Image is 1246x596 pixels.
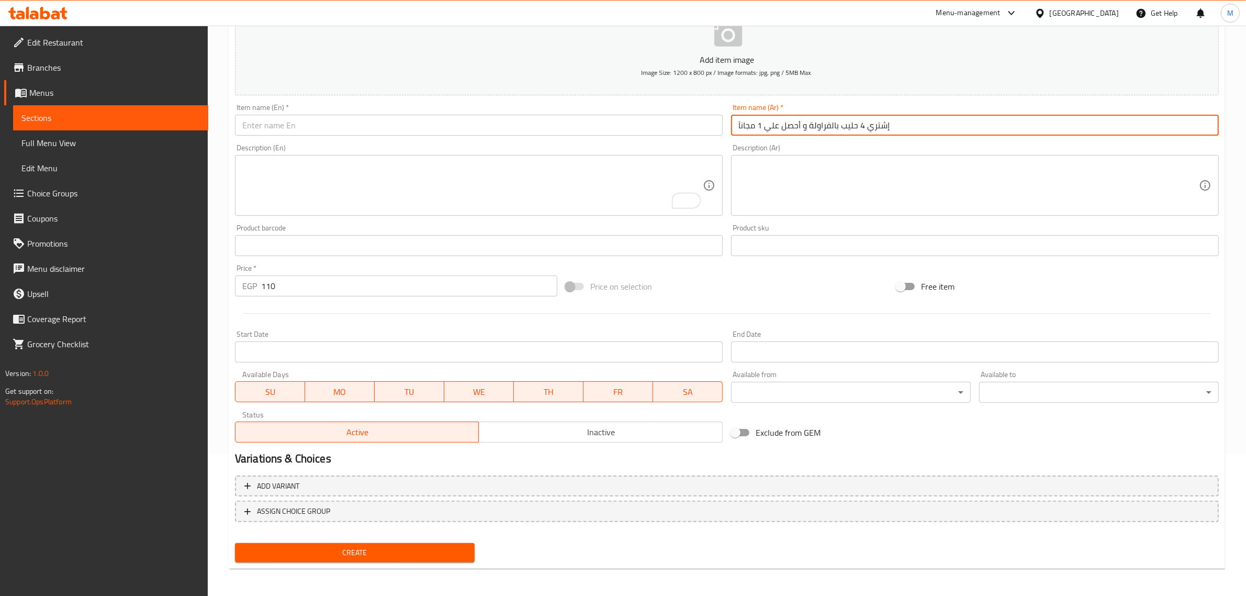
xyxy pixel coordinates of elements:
[27,36,200,49] span: Edit Restaurant
[27,262,200,275] span: Menu disclaimer
[27,288,200,300] span: Upsell
[240,425,475,440] span: Active
[235,451,1219,467] h2: Variations & Choices
[588,384,649,400] span: FR
[4,256,208,281] a: Menu disclaimer
[243,546,466,559] span: Create
[379,384,440,400] span: TU
[27,61,200,74] span: Branches
[5,367,31,380] span: Version:
[4,80,208,105] a: Menus
[444,381,514,402] button: WE
[29,86,200,99] span: Menus
[21,162,200,174] span: Edit Menu
[240,384,301,400] span: SU
[4,55,208,80] a: Branches
[4,231,208,256] a: Promotions
[235,543,475,562] button: Create
[242,161,703,211] textarea: To enrich screen reader interactions, please activate Accessibility in Grammarly extension settings
[4,306,208,332] a: Coverage Report
[936,7,1001,19] div: Menu-management
[731,235,1219,256] input: Please enter product sku
[657,384,719,400] span: SA
[242,280,257,292] p: EGP
[251,53,1203,66] p: Add item image
[235,115,723,136] input: Enter name En
[4,332,208,357] a: Grocery Checklist
[235,422,479,443] button: Active
[5,395,72,409] a: Support.OpsPlatform
[4,206,208,231] a: Coupons
[518,384,579,400] span: TH
[583,381,653,402] button: FR
[4,181,208,206] a: Choice Groups
[1050,7,1119,19] div: [GEOGRAPHIC_DATA]
[21,137,200,149] span: Full Menu View
[235,381,305,402] button: SU
[27,313,200,325] span: Coverage Report
[27,212,200,225] span: Coupons
[756,426,821,439] span: Exclude from GEM
[590,280,652,293] span: Price on selection
[641,67,812,79] span: Image Size: 1200 x 800 px / Image formats: jpg, png / 5MB Max.
[13,156,208,181] a: Edit Menu
[261,275,557,296] input: Please enter price
[257,480,299,493] span: Add variant
[483,425,719,440] span: Inactive
[13,105,208,130] a: Sections
[235,476,1219,497] button: Add variant
[27,237,200,250] span: Promotions
[653,381,723,402] button: SA
[309,384,371,400] span: MO
[13,130,208,156] a: Full Menu View
[514,381,583,402] button: TH
[5,384,53,398] span: Get support on:
[4,281,208,306] a: Upsell
[979,382,1219,403] div: ​
[27,338,200,350] span: Grocery Checklist
[257,505,330,518] span: ASSIGN CHOICE GROUP
[731,382,971,403] div: ​
[375,381,444,402] button: TU
[21,112,200,124] span: Sections
[235,501,1219,522] button: ASSIGN CHOICE GROUP
[4,30,208,55] a: Edit Restaurant
[27,187,200,200] span: Choice Groups
[921,280,955,293] span: Free item
[305,381,375,402] button: MO
[32,367,49,380] span: 1.0.0
[731,115,1219,136] input: Enter name Ar
[235,235,723,256] input: Please enter product barcode
[1227,7,1233,19] span: M
[448,384,510,400] span: WE
[478,422,723,443] button: Inactive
